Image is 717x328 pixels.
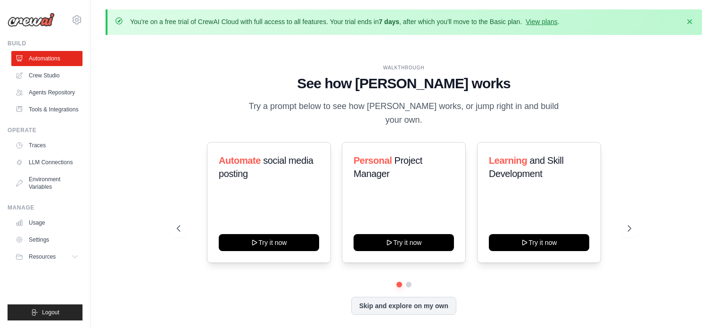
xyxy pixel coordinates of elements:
[351,297,456,315] button: Skip and explore on my own
[219,155,313,179] span: social media posting
[379,18,399,25] strong: 7 days
[489,234,589,251] button: Try it now
[11,249,82,264] button: Resources
[11,138,82,153] a: Traces
[29,253,56,261] span: Resources
[130,17,560,26] p: You're on a free trial of CrewAI Cloud with full access to all features. Your trial ends in , aft...
[219,234,319,251] button: Try it now
[8,126,82,134] div: Operate
[8,40,82,47] div: Build
[11,232,82,247] a: Settings
[219,155,261,166] span: Automate
[8,204,82,211] div: Manage
[246,100,562,127] p: Try a prompt below to see how [PERSON_NAME] works, or jump right in and build your own.
[11,85,82,100] a: Agents Repository
[177,75,631,92] h1: See how [PERSON_NAME] works
[11,68,82,83] a: Crew Studio
[354,234,454,251] button: Try it now
[11,215,82,230] a: Usage
[489,155,527,166] span: Learning
[42,309,59,316] span: Logout
[8,304,82,320] button: Logout
[354,155,392,166] span: Personal
[489,155,563,179] span: and Skill Development
[11,102,82,117] a: Tools & Integrations
[11,51,82,66] a: Automations
[8,13,55,27] img: Logo
[177,64,631,71] div: WALKTHROUGH
[11,172,82,194] a: Environment Variables
[11,155,82,170] a: LLM Connections
[526,18,557,25] a: View plans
